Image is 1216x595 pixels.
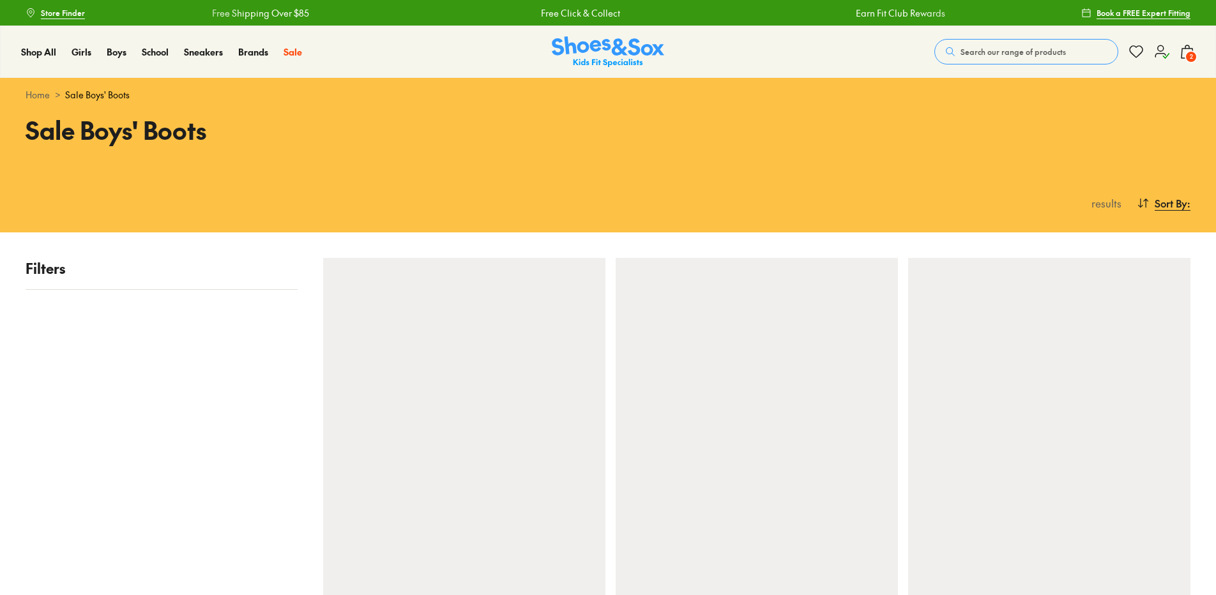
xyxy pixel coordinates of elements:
[21,45,56,59] a: Shop All
[26,258,298,279] p: Filters
[1086,195,1121,211] p: results
[142,45,169,58] span: School
[41,7,85,19] span: Store Finder
[1180,38,1195,66] button: 2
[26,88,1190,102] div: >
[65,88,130,102] span: Sale Boys' Boots
[26,88,50,102] a: Home
[552,36,664,68] a: Shoes & Sox
[107,45,126,59] a: Boys
[184,45,223,59] a: Sneakers
[961,46,1066,57] span: Search our range of products
[284,45,302,58] span: Sale
[238,45,268,59] a: Brands
[21,45,56,58] span: Shop All
[1187,195,1190,211] span: :
[142,45,169,59] a: School
[1155,195,1187,211] span: Sort By
[284,45,302,59] a: Sale
[72,45,91,59] a: Girls
[26,1,85,24] a: Store Finder
[1137,189,1190,217] button: Sort By:
[72,45,91,58] span: Girls
[184,45,223,58] span: Sneakers
[1185,50,1197,63] span: 2
[1097,7,1190,19] span: Book a FREE Expert Fitting
[552,36,664,68] img: SNS_Logo_Responsive.svg
[533,6,612,20] a: Free Click & Collect
[203,6,300,20] a: Free Shipping Over $85
[107,45,126,58] span: Boys
[26,112,593,148] h1: Sale Boys' Boots
[847,6,937,20] a: Earn Fit Club Rewards
[934,39,1118,64] button: Search our range of products
[1081,1,1190,24] a: Book a FREE Expert Fitting
[238,45,268,58] span: Brands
